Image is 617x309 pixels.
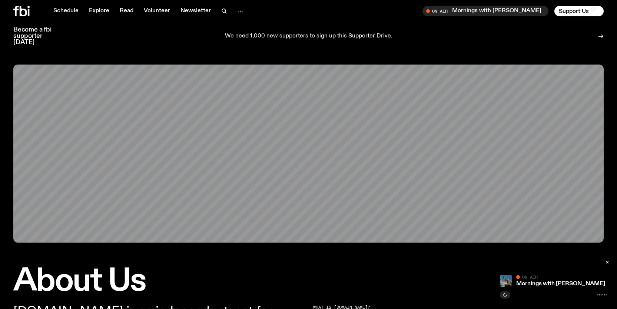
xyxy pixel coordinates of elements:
[522,275,538,279] span: On Air
[554,6,604,16] button: Support Us
[115,6,138,16] a: Read
[176,6,215,16] a: Newsletter
[13,266,304,296] h1: About Us
[84,6,114,16] a: Explore
[49,6,83,16] a: Schedule
[13,27,61,46] h3: Become a fbi supporter [DATE]
[225,33,392,40] p: We need 1,000 new supporters to sign up this Supporter Drive.
[422,6,548,16] button: On AirMornings with [PERSON_NAME] // Interview with Momma
[139,6,175,16] a: Volunteer
[559,8,589,14] span: Support Us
